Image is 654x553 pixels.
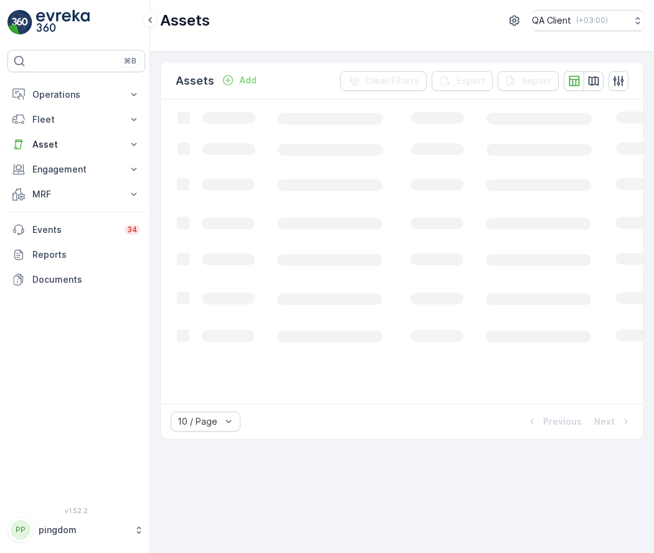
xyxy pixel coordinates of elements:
[32,224,117,236] p: Events
[127,225,138,235] p: 34
[32,88,120,101] p: Operations
[543,415,582,428] p: Previous
[457,75,485,87] p: Export
[7,507,145,514] span: v 1.52.2
[32,138,120,151] p: Asset
[532,10,644,31] button: QA Client(+03:00)
[32,273,140,286] p: Documents
[7,517,145,543] button: PPpingdom
[576,16,608,26] p: ( +03:00 )
[36,10,90,35] img: logo_light-DOdMpM7g.png
[32,188,120,201] p: MRF
[524,414,583,429] button: Previous
[7,157,145,182] button: Engagement
[7,82,145,107] button: Operations
[124,56,136,66] p: ⌘B
[7,267,145,292] a: Documents
[593,414,633,429] button: Next
[365,75,419,87] p: Clear Filters
[498,71,559,91] button: Import
[32,248,140,261] p: Reports
[7,107,145,132] button: Fleet
[39,524,128,536] p: pingdom
[7,10,32,35] img: logo
[594,415,615,428] p: Next
[32,163,120,176] p: Engagement
[7,182,145,207] button: MRF
[7,132,145,157] button: Asset
[432,71,493,91] button: Export
[7,242,145,267] a: Reports
[7,217,145,242] a: Events34
[160,11,210,31] p: Assets
[523,75,551,87] p: Import
[176,72,214,90] p: Assets
[239,74,257,87] p: Add
[532,14,571,27] p: QA Client
[340,71,427,91] button: Clear Filters
[217,73,262,88] button: Add
[11,520,31,540] div: PP
[32,113,120,126] p: Fleet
